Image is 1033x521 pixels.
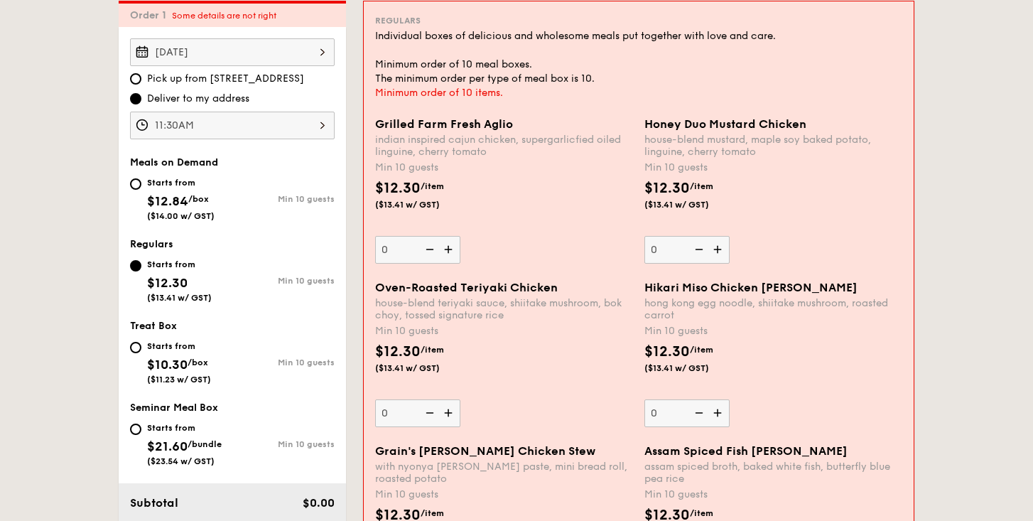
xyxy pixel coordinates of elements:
span: Regulars [375,16,421,26]
span: Order 1 [130,9,172,21]
input: Starts from$10.30/box($11.23 w/ GST)Min 10 guests [130,342,141,353]
span: /item [421,345,444,355]
div: Individual boxes of delicious and wholesome meals put together with love and care. Minimum order ... [375,29,902,86]
div: Min 10 guests [644,324,902,338]
span: /item [690,508,713,518]
span: $12.30 [644,343,690,360]
div: Min 10 guests [232,276,335,286]
span: $0.00 [303,496,335,510]
input: Event time [130,112,335,139]
img: icon-add.58712e84.svg [439,236,460,263]
input: Deliver to my address [130,93,141,104]
div: Min 10 guests [375,161,633,175]
input: Pick up from [STREET_ADDRESS] [130,73,141,85]
span: Grain's [PERSON_NAME] Chicken Stew [375,444,595,458]
span: /bundle [188,439,222,449]
div: Min 10 guests [644,488,902,502]
div: Starts from [147,177,215,188]
span: Regulars [130,238,173,250]
input: Hikari Miso Chicken [PERSON_NAME]hong kong egg noodle, shiitake mushroom, roasted carrotMin 10 gu... [644,399,730,427]
span: Hikari Miso Chicken [PERSON_NAME] [644,281,858,294]
input: Grilled Farm Fresh Aglioindian inspired cajun chicken, supergarlicfied oiled linguine, cherry tom... [375,236,460,264]
div: Min 10 guests [232,194,335,204]
span: Seminar Meal Box [130,402,218,414]
img: icon-add.58712e84.svg [439,399,460,426]
div: Starts from [147,422,222,434]
div: Starts from [147,259,212,270]
span: Subtotal [130,496,178,510]
img: icon-reduce.1d2dbef1.svg [418,399,439,426]
span: Grilled Farm Fresh Aglio [375,117,513,131]
span: $12.30 [375,343,421,360]
input: Oven-Roasted Teriyaki Chickenhouse-blend teriyaki sauce, shiitake mushroom, bok choy, tossed sign... [375,399,460,427]
span: $12.84 [147,193,188,209]
div: indian inspired cajun chicken, supergarlicfied oiled linguine, cherry tomato [375,134,633,158]
span: Treat Box [130,320,177,332]
img: icon-reduce.1d2dbef1.svg [687,399,708,426]
div: Min 10 guests [644,161,902,175]
div: assam spiced broth, baked white fish, butterfly blue pea rice [644,461,902,485]
span: /box [188,358,208,367]
span: /item [421,181,444,191]
input: Event date [130,38,335,66]
div: Minimum order of 10 items. [375,86,902,100]
span: Oven-Roasted Teriyaki Chicken [375,281,558,294]
div: Starts from [147,340,211,352]
span: $12.30 [147,275,188,291]
span: ($13.41 w/ GST) [644,362,741,374]
div: with nyonya [PERSON_NAME] paste, mini bread roll, roasted potato [375,461,633,485]
input: Starts from$12.30($13.41 w/ GST)Min 10 guests [130,260,141,272]
input: Starts from$21.60/bundle($23.54 w/ GST)Min 10 guests [130,424,141,435]
span: /item [690,181,713,191]
span: Some details are not right [172,11,276,21]
span: Deliver to my address [147,92,249,106]
span: Assam Spiced Fish [PERSON_NAME] [644,444,848,458]
img: icon-add.58712e84.svg [708,236,730,263]
div: Min 10 guests [375,324,633,338]
div: house-blend mustard, maple soy baked potato, linguine, cherry tomato [644,134,902,158]
div: Min 10 guests [232,439,335,449]
img: icon-reduce.1d2dbef1.svg [687,236,708,263]
img: icon-reduce.1d2dbef1.svg [418,236,439,263]
span: Pick up from [STREET_ADDRESS] [147,72,304,86]
div: Min 10 guests [232,358,335,367]
span: $12.30 [644,180,690,197]
span: ($13.41 w/ GST) [375,362,472,374]
span: ($14.00 w/ GST) [147,211,215,221]
span: ($23.54 w/ GST) [147,456,215,466]
input: Starts from$12.84/box($14.00 w/ GST)Min 10 guests [130,178,141,190]
span: ($13.41 w/ GST) [644,199,741,210]
span: /item [690,345,713,355]
input: Honey Duo Mustard Chickenhouse-blend mustard, maple soy baked potato, linguine, cherry tomatoMin ... [644,236,730,264]
div: Min 10 guests [375,488,633,502]
span: $21.60 [147,439,188,454]
span: /item [421,508,444,518]
span: ($13.41 w/ GST) [375,199,472,210]
div: hong kong egg noodle, shiitake mushroom, roasted carrot [644,297,902,321]
span: $10.30 [147,357,188,372]
span: ($11.23 w/ GST) [147,375,211,385]
img: icon-add.58712e84.svg [708,399,730,426]
div: house-blend teriyaki sauce, shiitake mushroom, bok choy, tossed signature rice [375,297,633,321]
span: $12.30 [375,180,421,197]
span: Meals on Demand [130,156,218,168]
span: /box [188,194,209,204]
span: ($13.41 w/ GST) [147,293,212,303]
span: Honey Duo Mustard Chicken [644,117,806,131]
